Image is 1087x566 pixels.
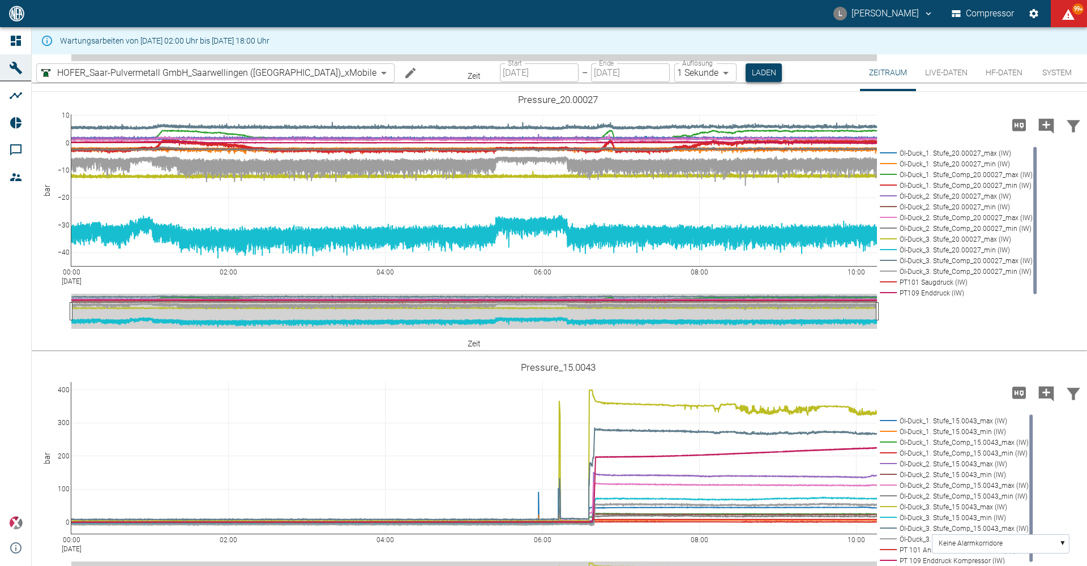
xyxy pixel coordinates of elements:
[399,62,422,84] button: Machine bearbeiten
[1072,3,1084,15] span: 99+
[674,63,737,82] div: 1 Sekunde
[1032,54,1082,91] button: System
[500,63,579,82] input: DD.MM.YYYY
[8,6,25,21] img: logo
[599,58,614,68] label: Ende
[60,31,269,51] div: Wartungsarbeiten von [DATE] 02:00 Uhr bis [DATE] 18:00 Uhr
[57,66,376,79] span: HOFER_Saar-Pulvermetall GmbH_Saarwellingen ([GEOGRAPHIC_DATA])_xMobile
[860,54,916,91] button: Zeitraum
[1033,378,1060,408] button: Kommentar hinzufügen
[1024,3,1044,24] button: Einstellungen
[1005,119,1033,130] span: Hohe Auflösung
[591,63,670,82] input: DD.MM.YYYY
[833,7,847,20] div: L
[832,3,935,24] button: luca.corigliano@neuman-esser.com
[949,3,1017,24] button: Compressor
[9,516,23,530] img: Xplore Logo
[977,54,1032,91] button: HF-Daten
[1033,110,1060,140] button: Kommentar hinzufügen
[1060,378,1087,408] button: Daten filtern
[39,66,376,80] a: HOFER_Saar-Pulvermetall GmbH_Saarwellingen ([GEOGRAPHIC_DATA])_xMobile
[582,66,588,79] p: –
[682,58,713,68] label: Auflösung
[746,63,782,82] button: Laden
[939,539,1003,547] text: Keine Alarmkorridore
[1060,110,1087,140] button: Daten filtern
[916,54,977,91] button: Live-Daten
[1005,387,1033,397] span: Hohe Auflösung
[508,58,522,68] label: Start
